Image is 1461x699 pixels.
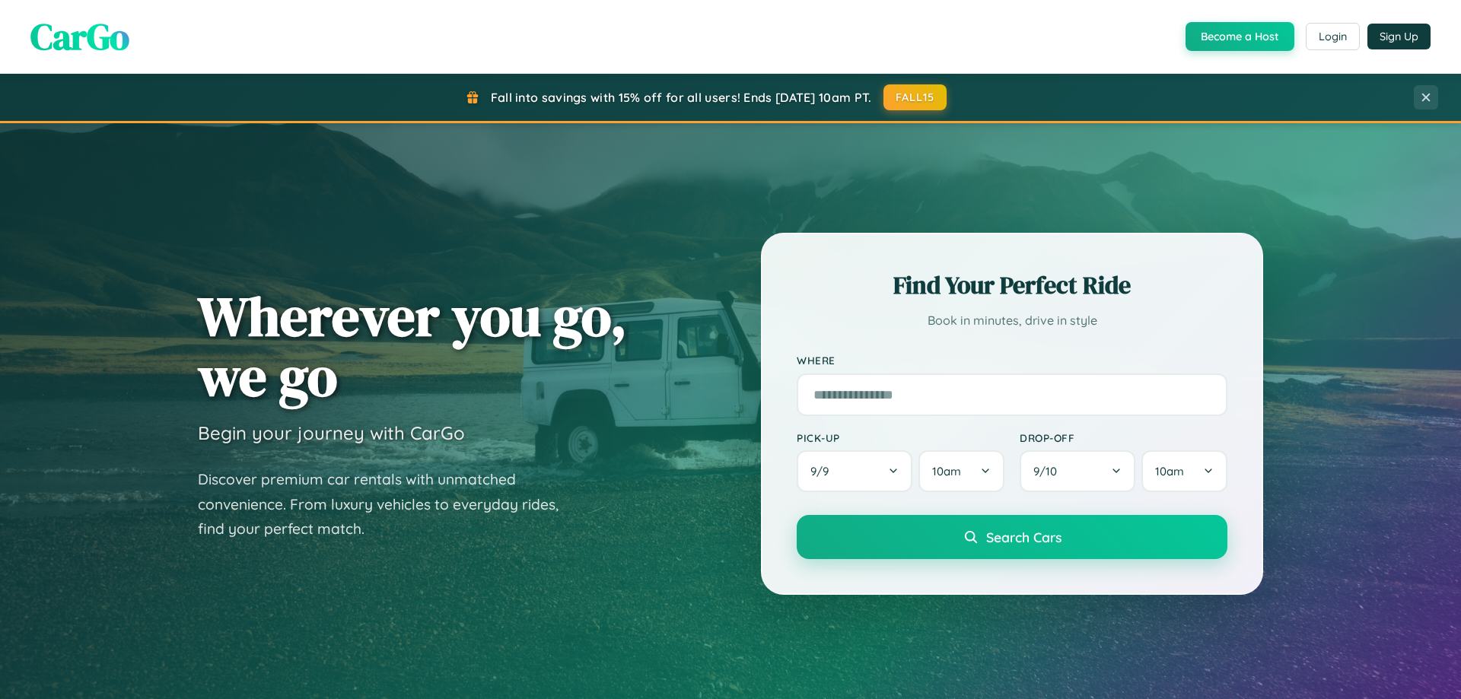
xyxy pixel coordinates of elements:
[1141,450,1227,492] button: 10am
[810,464,836,478] span: 9 / 9
[797,354,1227,367] label: Where
[986,529,1062,545] span: Search Cars
[1306,23,1360,50] button: Login
[1033,464,1065,478] span: 9 / 10
[198,467,578,542] p: Discover premium car rentals with unmatched convenience. From luxury vehicles to everyday rides, ...
[918,450,1004,492] button: 10am
[883,84,947,110] button: FALL15
[1155,464,1184,478] span: 10am
[30,11,129,62] span: CarGo
[198,286,627,406] h1: Wherever you go, we go
[1020,431,1227,444] label: Drop-off
[1020,450,1135,492] button: 9/10
[491,90,872,105] span: Fall into savings with 15% off for all users! Ends [DATE] 10am PT.
[797,431,1004,444] label: Pick-up
[797,268,1227,302] h2: Find Your Perfect Ride
[797,515,1227,559] button: Search Cars
[1186,22,1294,51] button: Become a Host
[1367,24,1431,49] button: Sign Up
[932,464,961,478] span: 10am
[797,450,912,492] button: 9/9
[198,421,465,444] h3: Begin your journey with CarGo
[797,310,1227,332] p: Book in minutes, drive in style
